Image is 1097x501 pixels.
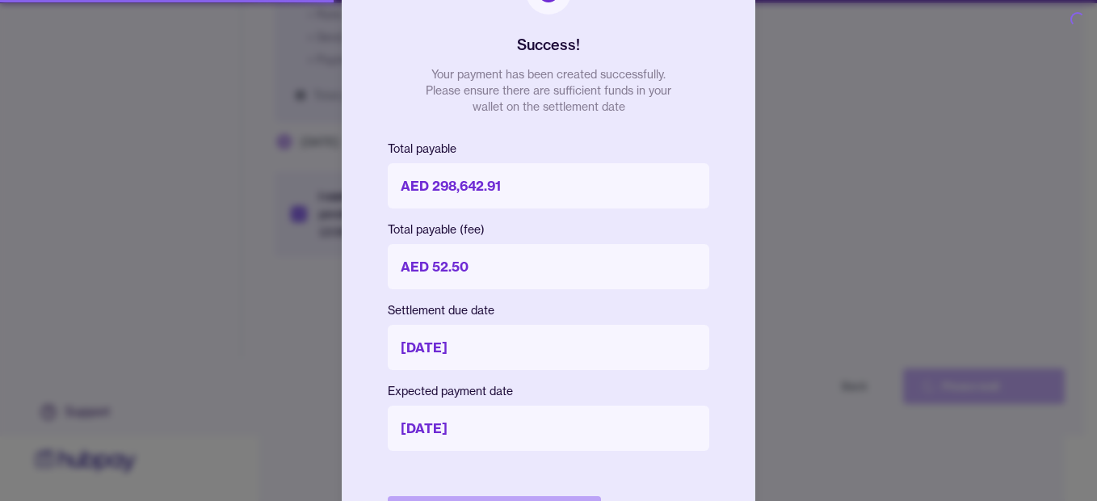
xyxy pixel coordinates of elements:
[517,34,580,57] h2: Success!
[388,302,709,318] p: Settlement due date
[388,141,709,157] p: Total payable
[419,66,678,115] p: Your payment has been created successfully. Please ensure there are sufficient funds in your wall...
[388,325,709,370] p: [DATE]
[388,244,709,289] p: AED 52.50
[388,383,709,399] p: Expected payment date
[388,406,709,451] p: [DATE]
[388,163,709,208] p: AED 298,642.91
[388,221,709,238] p: Total payable (fee)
